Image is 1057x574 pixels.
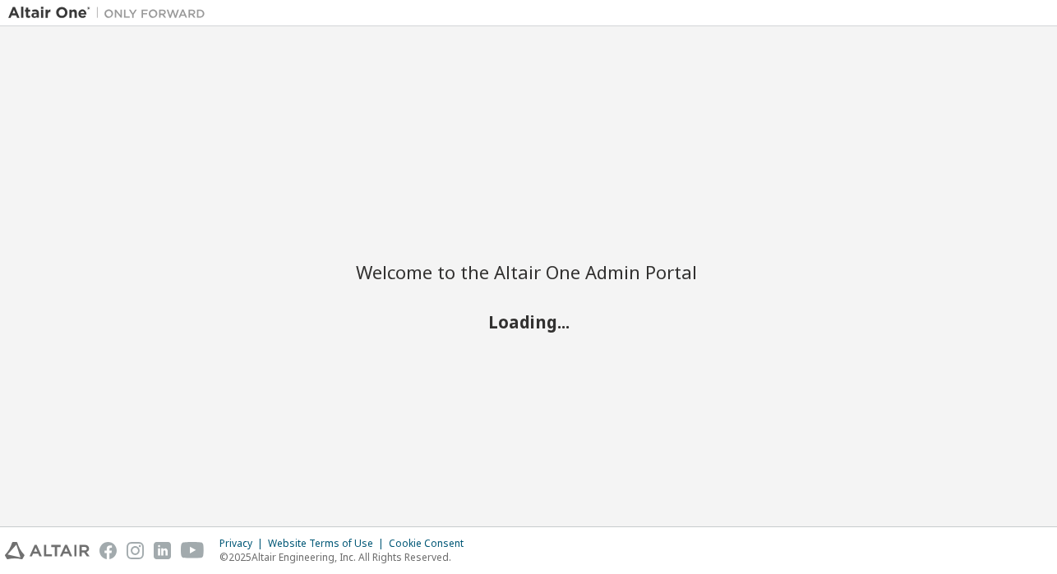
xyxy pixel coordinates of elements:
img: facebook.svg [99,542,117,559]
h2: Loading... [356,310,701,332]
h2: Welcome to the Altair One Admin Portal [356,260,701,283]
p: © 2025 Altair Engineering, Inc. All Rights Reserved. [219,550,473,564]
img: youtube.svg [181,542,205,559]
div: Website Terms of Use [268,537,389,550]
img: linkedin.svg [154,542,171,559]
img: altair_logo.svg [5,542,90,559]
img: instagram.svg [127,542,144,559]
div: Privacy [219,537,268,550]
img: Altair One [8,5,214,21]
div: Cookie Consent [389,537,473,550]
